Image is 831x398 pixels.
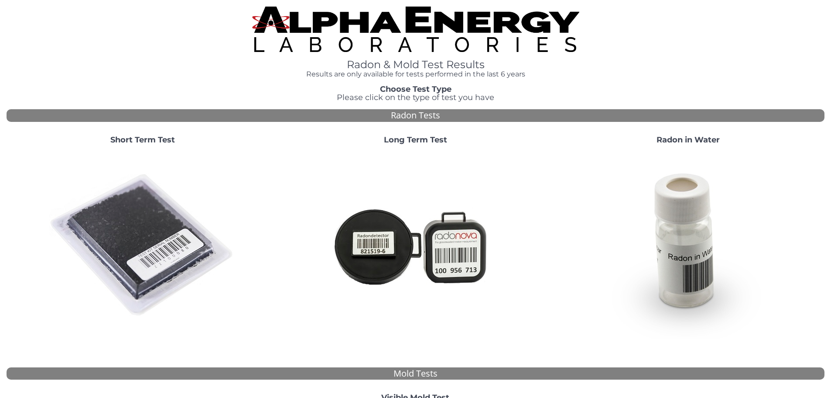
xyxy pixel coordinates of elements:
img: Radtrak2vsRadtrak3.jpg [321,152,509,339]
h1: Radon & Mold Test Results [252,59,579,70]
span: Please click on the type of test you have [337,93,494,102]
h4: Results are only available for tests performed in the last 6 years [252,70,579,78]
div: Radon Tests [7,109,824,122]
img: TightCrop.jpg [252,7,579,52]
strong: Choose Test Type [380,84,451,94]
img: RadoninWater.jpg [594,152,782,339]
strong: Radon in Water [657,135,720,145]
strong: Short Term Test [110,135,175,145]
div: Mold Tests [7,367,824,380]
strong: Long Term Test [384,135,447,145]
img: ShortTerm.jpg [49,152,236,339]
